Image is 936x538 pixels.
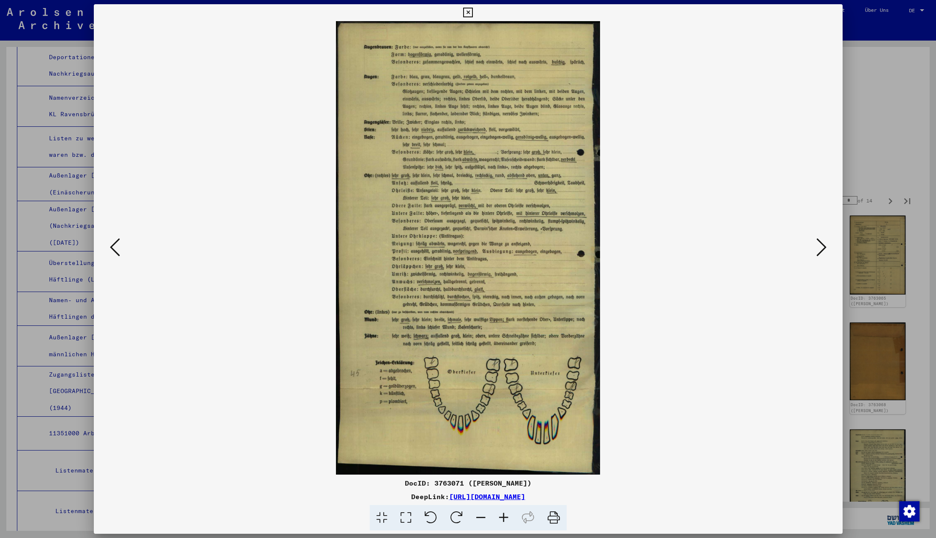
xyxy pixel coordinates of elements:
img: 002.jpg [123,21,814,475]
div: DeepLink: [94,492,843,502]
div: Zustimmung ändern [899,501,919,521]
img: Zustimmung ändern [899,501,920,522]
div: DocID: 3763071 ([PERSON_NAME]) [94,478,843,488]
a: [URL][DOMAIN_NAME] [449,492,525,501]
